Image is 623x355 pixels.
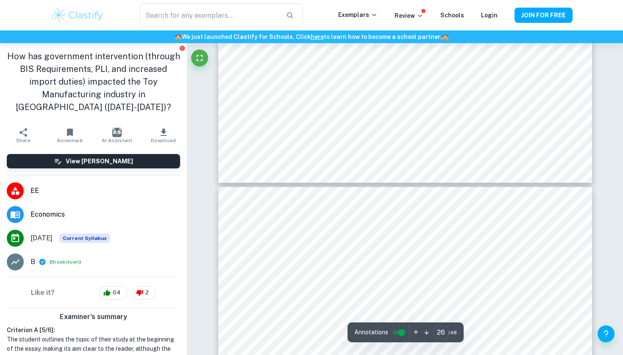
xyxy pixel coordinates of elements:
div: This exemplar is based on the current syllabus. Feel free to refer to it for inspiration/ideas wh... [59,234,110,243]
span: 2 [141,289,153,297]
a: here [311,33,324,40]
a: Schools [440,12,464,19]
button: Breakdown [51,258,79,266]
button: Report issue [179,45,185,51]
button: Fullscreen [191,50,208,66]
span: ( ) [50,258,81,266]
span: 🏫 [442,33,449,40]
span: Economics [31,209,180,220]
button: Bookmark [47,124,93,147]
span: Current Syllabus [59,234,110,243]
h1: How has government intervention (through BIS Requirements, PLI, and increased import duties) impa... [7,50,180,113]
img: Clastify logo [50,7,104,24]
h6: Criterion A [ 5 / 6 ]: [7,325,180,335]
p: B [31,257,35,267]
p: Review [395,11,423,20]
button: JOIN FOR FREE [515,8,573,23]
span: / 48 [448,329,457,336]
div: 2 [132,286,156,300]
span: 64 [108,289,125,297]
p: Exemplars [338,10,378,19]
a: Login [481,12,498,19]
input: Search for any exemplars... [139,3,279,27]
span: Download [151,138,176,143]
button: View [PERSON_NAME] [7,154,180,168]
img: AI Assistant [112,128,122,137]
span: Bookmark [57,138,83,143]
span: 🏫 [175,33,182,40]
h6: Like it? [31,288,55,298]
span: Share [16,138,31,143]
h6: We just launched Clastify for Schools. Click to learn how to become a school partner. [2,32,621,41]
button: Download [140,124,187,147]
h6: View [PERSON_NAME] [66,157,133,166]
button: Help and Feedback [598,325,615,342]
span: [DATE] [31,233,53,243]
span: Annotations [354,328,388,337]
button: AI Assistant [94,124,140,147]
span: AI Assistant [102,138,132,143]
h6: Examiner's summary [3,312,184,322]
div: 64 [99,286,128,300]
span: EE [31,186,180,196]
